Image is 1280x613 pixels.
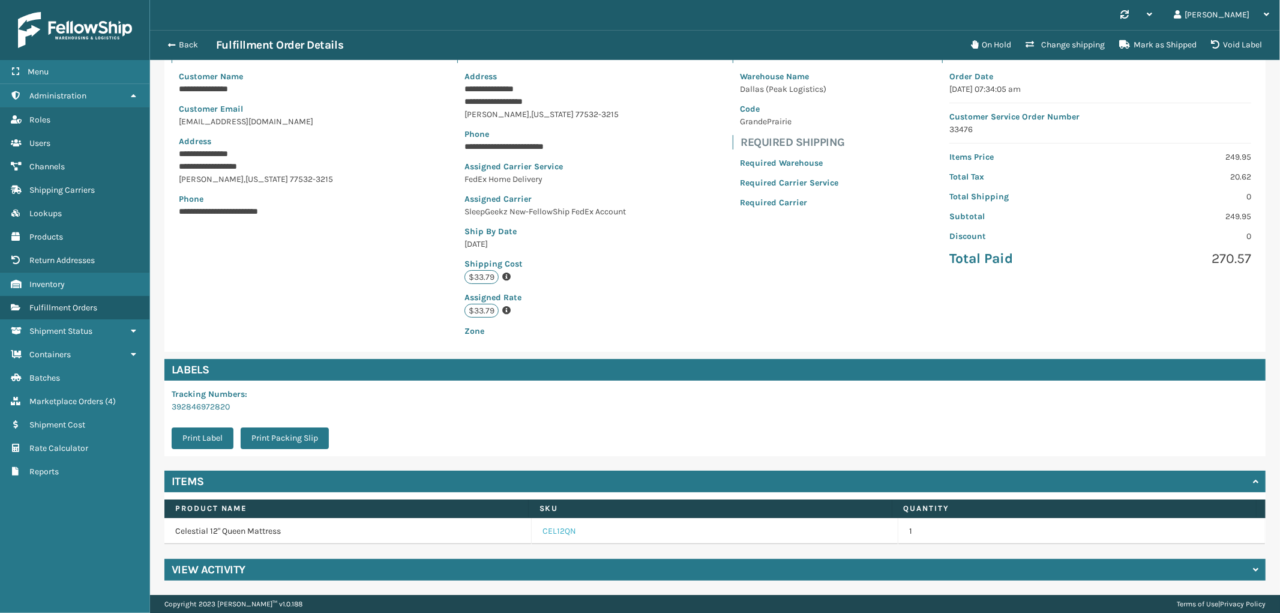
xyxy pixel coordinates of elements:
p: Total Tax [949,171,1093,183]
i: Change shipping [1026,40,1034,49]
p: Zone [464,325,628,337]
span: Menu [28,67,49,77]
button: Back [161,40,216,50]
span: Tracking Numbers : [172,389,247,399]
td: Celestial 12" Queen Mattress [164,518,532,545]
span: Administration [29,91,86,101]
span: ( 4 ) [105,396,116,406]
p: $33.79 [464,270,499,284]
i: Mark as Shipped [1119,40,1130,49]
span: Address [179,136,211,146]
p: Phone [464,128,628,140]
span: Shipment Status [29,326,92,336]
span: , [244,174,245,184]
p: Shipping Cost [464,258,628,270]
button: On Hold [964,33,1018,57]
h3: Fulfillment Order Details [216,38,343,52]
span: Fulfillment Orders [29,303,97,313]
span: Reports [29,467,59,477]
span: Return Addresses [29,255,95,265]
a: Terms of Use [1177,600,1218,608]
button: Mark as Shipped [1112,33,1204,57]
p: [DATE] [464,238,628,250]
span: Shipment Cost [29,420,85,430]
p: [EMAIL_ADDRESS][DOMAIN_NAME] [179,115,353,128]
p: Required Carrier Service [740,177,838,189]
p: Required Warehouse [740,157,838,169]
button: Print Packing Slip [241,427,329,449]
p: Warehouse Name [740,70,838,83]
p: Total Shipping [949,190,1093,203]
i: VOIDLABEL [1211,40,1219,49]
span: Users [29,138,50,148]
span: Inventory [29,279,65,289]
h4: Items [172,474,204,489]
span: Batches [29,373,60,383]
span: , [529,109,531,119]
button: Void Label [1204,33,1269,57]
p: 249.95 [1108,210,1251,223]
p: Customer Email [179,103,353,115]
p: Assigned Carrier Service [464,160,628,173]
span: [US_STATE] [245,174,288,184]
p: Assigned Rate [464,291,628,304]
span: 77532-3215 [290,174,333,184]
p: 0 [1108,230,1251,243]
p: Assigned Carrier [464,193,628,205]
p: Required Carrier [740,196,838,209]
a: 392846972820 [172,402,230,412]
p: 270.57 [1108,250,1251,268]
p: Phone [179,193,353,205]
span: 77532-3215 [575,109,619,119]
p: [DATE] 07:34:05 am [949,83,1251,95]
h4: Labels [164,359,1266,381]
span: Containers [29,349,71,360]
button: Print Label [172,427,233,449]
span: Lookups [29,208,62,219]
h4: Required Shipping [741,135,846,149]
span: [US_STATE] [531,109,574,119]
i: On Hold [971,40,978,49]
span: Rate Calculator [29,443,88,453]
p: Discount [949,230,1093,243]
label: SKU [539,503,882,514]
p: Customer Service Order Number [949,110,1251,123]
a: CEL12QN [542,525,576,537]
img: logo [18,12,132,48]
p: Dallas (Peak Logistics) [740,83,838,95]
h4: View Activity [172,563,245,577]
p: Customer Name [179,70,353,83]
p: Order Date [949,70,1251,83]
p: Code [740,103,838,115]
p: Copyright 2023 [PERSON_NAME]™ v 1.0.188 [164,595,302,613]
span: [PERSON_NAME] [464,109,529,119]
p: 249.95 [1108,151,1251,163]
span: Channels [29,162,65,172]
span: Shipping Carriers [29,185,95,195]
p: Subtotal [949,210,1093,223]
p: Ship By Date [464,225,628,238]
span: Address [464,71,497,82]
span: Marketplace Orders [29,396,103,406]
a: Privacy Policy [1220,600,1266,608]
label: Product Name [175,503,517,514]
span: [PERSON_NAME] [179,174,244,184]
p: 20.62 [1108,171,1251,183]
p: Total Paid [949,250,1093,268]
p: GrandePrairie [740,115,838,128]
p: FedEx Home Delivery [464,173,628,186]
span: Products [29,232,63,242]
p: 0 [1108,190,1251,203]
p: SleepGeekz New-FellowShip FedEx Account [464,205,628,218]
p: $33.79 [464,304,499,318]
div: | [1177,595,1266,613]
p: 33476 [949,123,1251,136]
td: 1 [898,518,1266,545]
label: Quantity [903,503,1245,514]
p: Items Price [949,151,1093,163]
span: Roles [29,115,50,125]
button: Change shipping [1018,33,1112,57]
